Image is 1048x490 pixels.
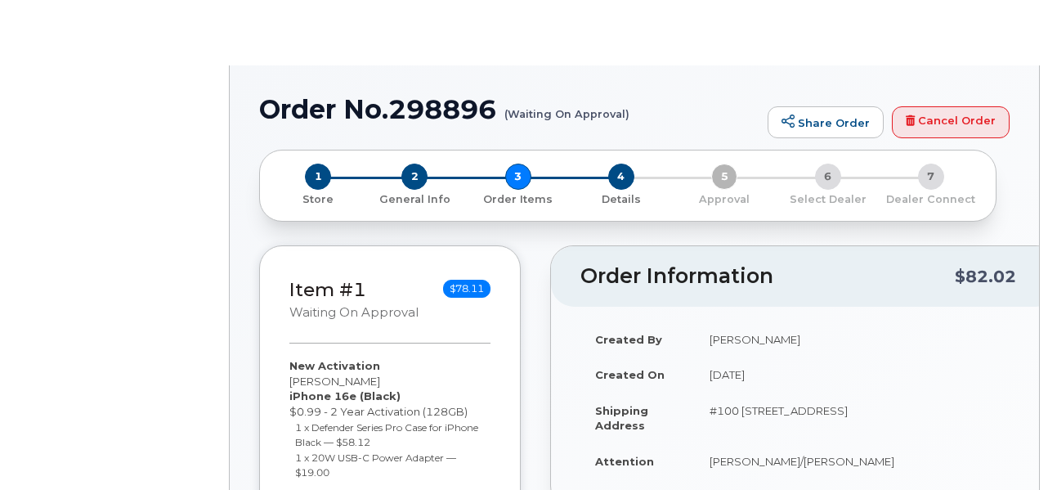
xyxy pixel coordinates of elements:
a: Share Order [768,106,884,139]
span: 4 [608,164,634,190]
td: #100 [STREET_ADDRESS] [695,393,1028,443]
h1: Order No.298896 [259,95,759,124]
td: [PERSON_NAME]/[PERSON_NAME] [695,443,1028,479]
strong: Shipping Address [595,404,648,433]
h2: Order Information [580,265,955,288]
strong: Created On [595,368,665,381]
a: Item #1 [289,278,366,301]
strong: Created By [595,333,662,346]
span: 2 [401,164,428,190]
strong: Attention [595,455,654,468]
a: 1 Store [273,190,363,207]
p: Store [280,192,356,207]
div: $82.02 [955,261,1016,292]
td: [DATE] [695,357,1028,393]
span: $78.11 [443,280,490,298]
small: 1 x Defender Series Pro Case for iPhone Black — $58.12 [295,421,478,449]
p: General Info [369,192,459,207]
strong: iPhone 16e (Black) [289,389,401,402]
span: 1 [305,164,331,190]
a: 2 General Info [363,190,466,207]
a: 4 Details [570,190,673,207]
small: Waiting On Approval [289,305,419,320]
small: 1 x 20W USB-C Power Adapter — $19.00 [295,452,456,479]
small: (Waiting On Approval) [504,95,629,120]
a: Cancel Order [892,106,1010,139]
td: [PERSON_NAME] [695,321,1028,357]
p: Details [576,192,666,207]
strong: New Activation [289,359,380,372]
